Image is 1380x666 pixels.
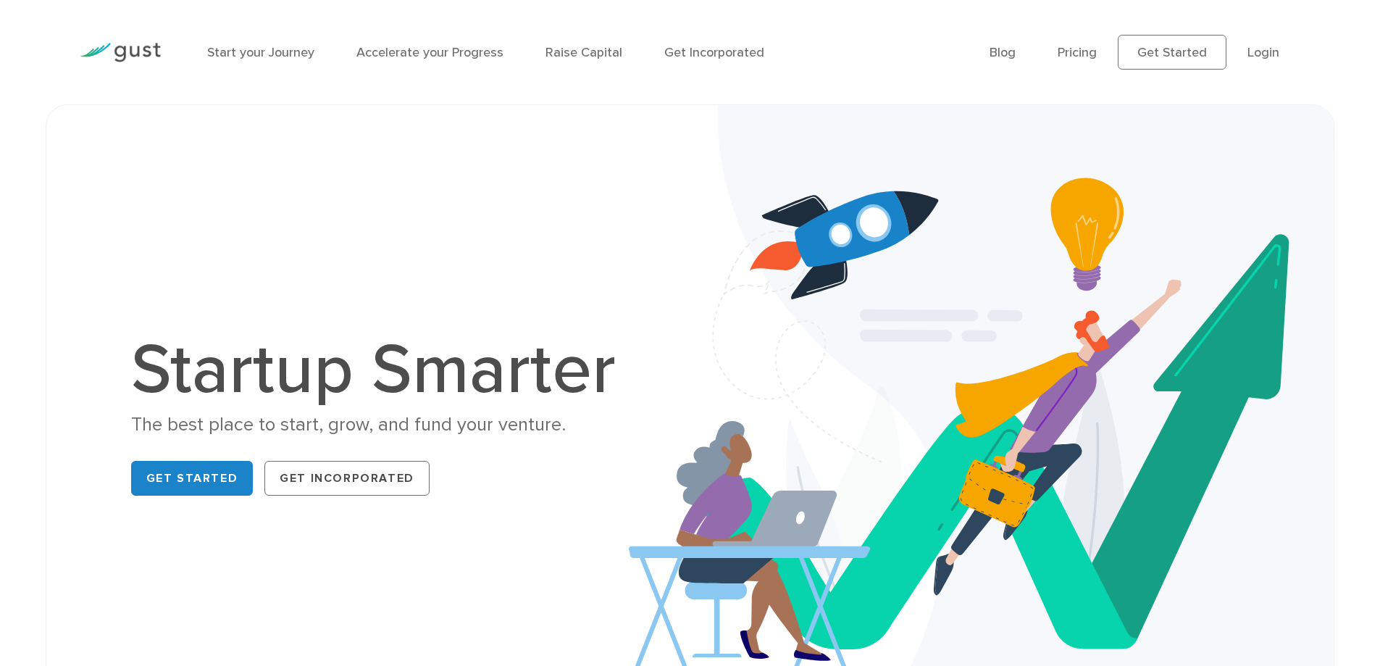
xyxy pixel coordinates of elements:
[1118,35,1226,70] a: Get Started
[80,43,161,62] img: Gust Logo
[1247,45,1279,60] a: Login
[1058,45,1097,60] a: Pricing
[264,461,430,496] a: Get Incorporated
[356,45,503,60] a: Accelerate your Progress
[131,336,631,405] h1: Startup Smarter
[664,45,764,60] a: Get Incorporated
[131,412,631,438] div: The best place to start, grow, and fund your venture.
[990,45,1016,60] a: Blog
[545,45,622,60] a: Raise Capital
[207,45,314,60] a: Start your Journey
[131,461,254,496] a: Get Started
